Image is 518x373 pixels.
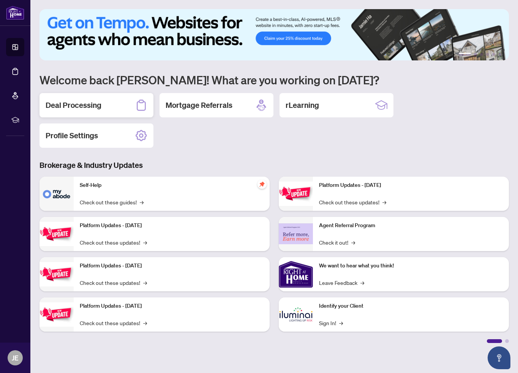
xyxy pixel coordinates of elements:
h2: Mortgage Referrals [166,100,232,111]
img: Platform Updates - July 21, 2025 [39,262,74,286]
a: Sign In!→ [319,319,343,327]
button: Open asap [488,346,510,369]
img: Agent Referral Program [279,223,313,244]
button: 1 [459,53,471,56]
span: pushpin [257,180,267,189]
h1: Welcome back [PERSON_NAME]! What are you working on [DATE]? [39,73,509,87]
img: Platform Updates - July 8, 2025 [39,302,74,326]
span: → [339,319,343,327]
img: logo [6,6,24,20]
span: → [360,278,364,287]
p: Platform Updates - [DATE] [80,302,264,310]
a: Leave Feedback→ [319,278,364,287]
span: → [143,238,147,247]
a: Check out these updates!→ [80,278,147,287]
span: JE [12,352,19,363]
h2: rLearning [286,100,319,111]
a: Check out these updates!→ [319,198,386,206]
span: → [382,198,386,206]
p: Platform Updates - [DATE] [319,181,503,190]
img: Self-Help [39,177,74,211]
button: 4 [486,53,489,56]
h2: Deal Processing [46,100,101,111]
a: Check it out!→ [319,238,355,247]
p: We want to hear what you think! [319,262,503,270]
img: We want to hear what you think! [279,257,313,291]
span: → [143,319,147,327]
img: Platform Updates - September 16, 2025 [39,222,74,246]
p: Identify your Client [319,302,503,310]
button: 3 [480,53,483,56]
p: Agent Referral Program [319,221,503,230]
span: → [143,278,147,287]
img: Platform Updates - June 23, 2025 [279,182,313,205]
a: Check out these guides!→ [80,198,144,206]
a: Check out these updates!→ [80,319,147,327]
h2: Profile Settings [46,130,98,141]
p: Platform Updates - [DATE] [80,262,264,270]
a: Check out these updates!→ [80,238,147,247]
button: 2 [474,53,477,56]
img: Identify your Client [279,297,313,332]
span: → [351,238,355,247]
p: Platform Updates - [DATE] [80,221,264,230]
h3: Brokerage & Industry Updates [39,160,509,171]
button: 6 [498,53,501,56]
span: → [140,198,144,206]
button: 5 [492,53,495,56]
img: Slide 0 [39,9,509,60]
p: Self-Help [80,181,264,190]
